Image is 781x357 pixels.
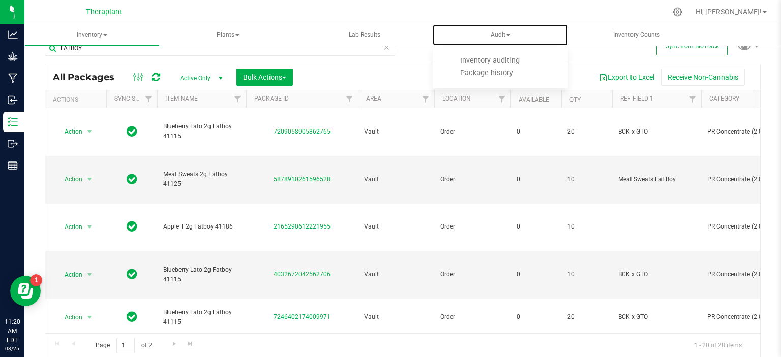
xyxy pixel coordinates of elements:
[599,30,674,39] span: Inventory Counts
[55,220,83,234] span: Action
[229,90,246,108] a: Filter
[567,175,606,184] span: 10
[30,274,42,286] iframe: Resource center unread badge
[5,345,20,352] p: 08/25
[341,90,358,108] a: Filter
[8,160,18,171] inline-svg: Reports
[83,310,96,324] span: select
[440,175,504,184] span: Order
[433,24,568,46] span: Audit
[684,90,701,108] a: Filter
[161,24,296,46] a: Plants
[517,270,555,279] span: 0
[274,223,331,230] a: 2165290612221955
[519,96,549,103] a: Available
[618,127,695,137] span: BCK x GTO
[364,127,428,137] span: Vault
[383,41,390,54] span: Clear
[569,24,704,46] a: Inventory Counts
[163,265,240,284] span: Blueberry Lato 2g Fatboy 41115
[297,24,432,46] a: Lab Results
[163,122,240,141] span: Blueberry Lato 2g Fatboy 41115
[364,175,428,184] span: Vault
[127,219,137,234] span: In Sync
[517,312,555,322] span: 0
[86,8,122,16] span: Theraplant
[167,338,182,351] a: Go to the next page
[567,127,606,137] span: 20
[656,37,728,55] button: Sync from BioTrack
[494,90,510,108] a: Filter
[366,95,381,102] a: Area
[163,222,240,232] span: Apple T 2g Fatboy 41186
[517,127,555,137] span: 0
[163,308,240,327] span: Blueberry Lato 2g Fatboy 41115
[620,95,653,102] a: Ref Field 1
[116,338,135,353] input: 1
[446,56,533,65] span: Inventory auditing
[45,41,395,56] input: Search Package ID, Item Name, SKU, Lot or Part Number...
[8,117,18,127] inline-svg: Inventory
[709,95,739,102] a: Category
[446,69,527,77] span: Package history
[671,7,684,17] div: Manage settings
[10,276,41,306] iframe: Resource center
[274,271,331,278] a: 4032672042562706
[127,310,137,324] span: In Sync
[165,95,198,102] a: Item Name
[24,24,160,46] a: Inventory
[243,73,286,81] span: Bulk Actions
[161,25,295,45] span: Plants
[274,313,331,320] a: 7246402174009971
[567,270,606,279] span: 10
[618,312,695,322] span: BCK x GTO
[127,267,137,281] span: In Sync
[53,96,102,103] div: Actions
[593,69,661,86] button: Export to Excel
[55,172,83,186] span: Action
[442,95,471,102] a: Location
[440,270,504,279] span: Order
[517,222,555,232] span: 0
[183,338,198,351] a: Go to the last page
[274,176,331,183] a: 5878910261596528
[83,268,96,282] span: select
[114,95,154,102] a: Sync Status
[661,69,745,86] button: Receive Non-Cannabis
[127,172,137,186] span: In Sync
[87,338,160,353] span: Page of 2
[8,139,18,149] inline-svg: Outbound
[569,96,581,103] a: Qty
[440,222,504,232] span: Order
[53,72,125,83] span: All Packages
[163,170,240,189] span: Meat Sweats 2g Fatboy 41125
[433,24,568,46] a: Audit Inventory auditing Package history
[440,312,504,322] span: Order
[25,25,159,45] span: Inventory
[8,29,18,40] inline-svg: Analytics
[364,312,428,322] span: Vault
[686,338,750,353] span: 1 - 20 of 28 items
[55,268,83,282] span: Action
[567,222,606,232] span: 10
[8,73,18,83] inline-svg: Manufacturing
[236,69,293,86] button: Bulk Actions
[55,310,83,324] span: Action
[5,317,20,345] p: 11:20 AM EDT
[696,8,762,16] span: Hi, [PERSON_NAME]!
[8,95,18,105] inline-svg: Inbound
[364,222,428,232] span: Vault
[83,124,96,139] span: select
[517,175,555,184] span: 0
[254,95,289,102] a: Package ID
[618,175,695,184] span: Meat Sweats Fat Boy
[364,270,428,279] span: Vault
[83,172,96,186] span: select
[567,312,606,322] span: 20
[127,124,137,139] span: In Sync
[83,220,96,234] span: select
[618,270,695,279] span: BCK x GTO
[55,124,83,139] span: Action
[140,90,157,108] a: Filter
